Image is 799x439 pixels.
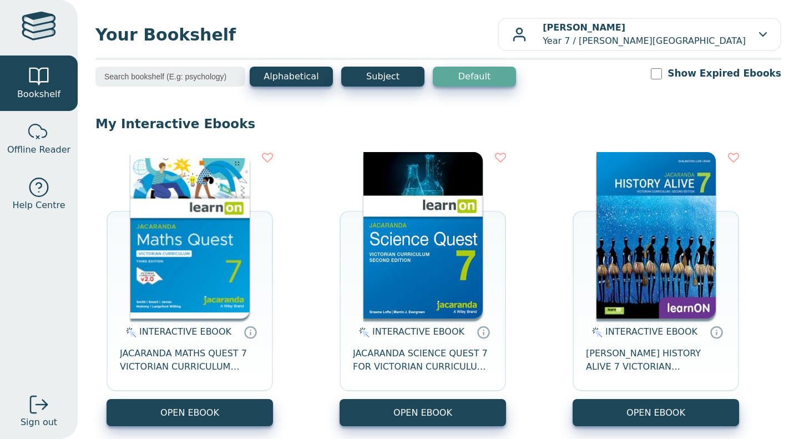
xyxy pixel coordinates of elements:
[120,347,260,374] span: JACARANDA MATHS QUEST 7 VICTORIAN CURRICULUM LEARNON EBOOK 3E
[341,67,424,87] button: Subject
[7,143,70,157] span: Offline Reader
[139,326,231,337] span: INTERACTIVE EBOOK
[605,326,697,337] span: INTERACTIVE EBOOK
[667,67,781,80] label: Show Expired Ebooks
[17,88,60,101] span: Bookshelf
[573,399,739,426] button: OPEN EBOOK
[586,347,726,374] span: [PERSON_NAME] HISTORY ALIVE 7 VICTORIAN CURRICULUM LEARNON EBOOK 2E
[107,399,273,426] button: OPEN EBOOK
[596,152,716,319] img: d4781fba-7f91-e911-a97e-0272d098c78b.jpg
[95,115,781,132] p: My Interactive Ebooks
[710,325,723,339] a: Interactive eBooks are accessed online via the publisher’s portal. They contain interactive resou...
[433,67,516,87] button: Default
[353,347,493,374] span: JACARANDA SCIENCE QUEST 7 FOR VICTORIAN CURRICULUM LEARNON 2E EBOOK
[543,22,625,33] b: [PERSON_NAME]
[95,22,498,47] span: Your Bookshelf
[123,326,136,339] img: interactive.svg
[589,326,603,339] img: interactive.svg
[21,416,57,429] span: Sign out
[130,152,250,319] img: b87b3e28-4171-4aeb-a345-7fa4fe4e6e25.jpg
[244,325,257,339] a: Interactive eBooks are accessed online via the publisher’s portal. They contain interactive resou...
[372,326,464,337] span: INTERACTIVE EBOOK
[543,21,746,48] p: Year 7 / [PERSON_NAME][GEOGRAPHIC_DATA]
[250,67,333,87] button: Alphabetical
[356,326,370,339] img: interactive.svg
[95,67,245,87] input: Search bookshelf (E.g: psychology)
[363,152,483,319] img: 329c5ec2-5188-ea11-a992-0272d098c78b.jpg
[477,325,490,339] a: Interactive eBooks are accessed online via the publisher’s portal. They contain interactive resou...
[340,399,506,426] button: OPEN EBOOK
[498,18,781,51] button: [PERSON_NAME]Year 7 / [PERSON_NAME][GEOGRAPHIC_DATA]
[12,199,65,212] span: Help Centre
